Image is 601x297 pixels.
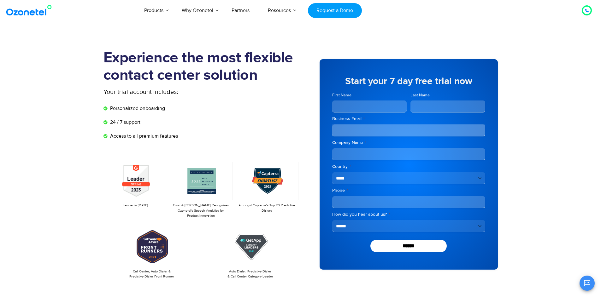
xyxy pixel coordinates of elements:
label: Last Name [410,92,485,98]
span: 24 / 7 support [109,118,140,126]
label: Company Name [332,140,485,146]
h5: Start your 7 day free trial now [332,77,485,86]
p: Frost & [PERSON_NAME] Recognizes Ozonetel's Speech Analytics for Product Innovation [172,203,230,219]
button: Open chat [580,276,595,291]
p: Amongst Capterra’s Top 20 Predictive Dialers [238,203,295,213]
label: Phone [332,187,485,194]
p: Call Center, Auto Dialer & Predictive Dialer Front Runner [107,269,197,279]
p: Auto Dialer, Predictive Dialer & Call Center Category Leader [205,269,296,279]
label: How did you hear about us? [332,211,485,218]
label: Country [332,163,485,170]
label: First Name [332,92,407,98]
a: Request a Demo [308,3,362,18]
label: Business Email [332,116,485,122]
span: Access to all premium features [109,132,178,140]
p: Leader in [DATE] [107,203,164,208]
span: Personalized onboarding [109,105,165,112]
p: Your trial account includes: [103,87,253,97]
h1: Experience the most flexible contact center solution [103,49,301,84]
